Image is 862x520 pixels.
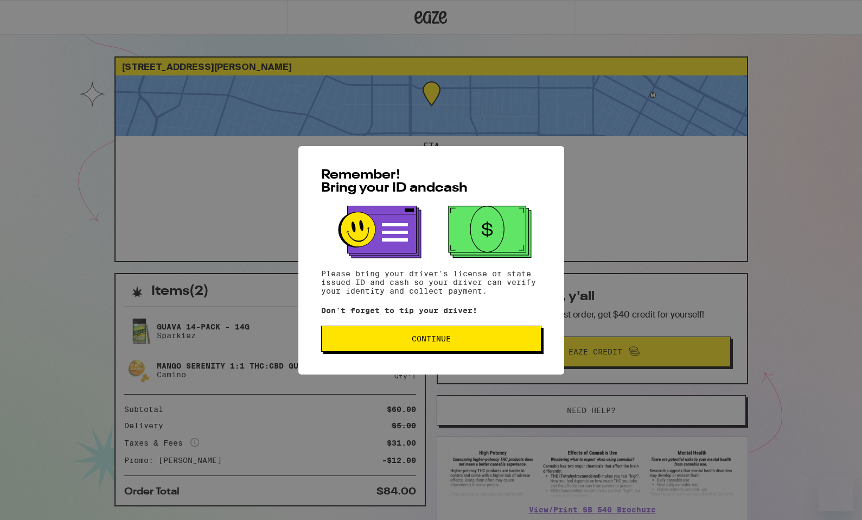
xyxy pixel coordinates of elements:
p: Don't forget to tip your driver! [321,306,541,315]
p: Please bring your driver's license or state issued ID and cash so your driver can verify your ide... [321,269,541,295]
span: Remember! Bring your ID and cash [321,169,468,195]
span: Continue [412,335,451,343]
iframe: Button to launch messaging window [819,477,853,511]
button: Continue [321,326,541,352]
